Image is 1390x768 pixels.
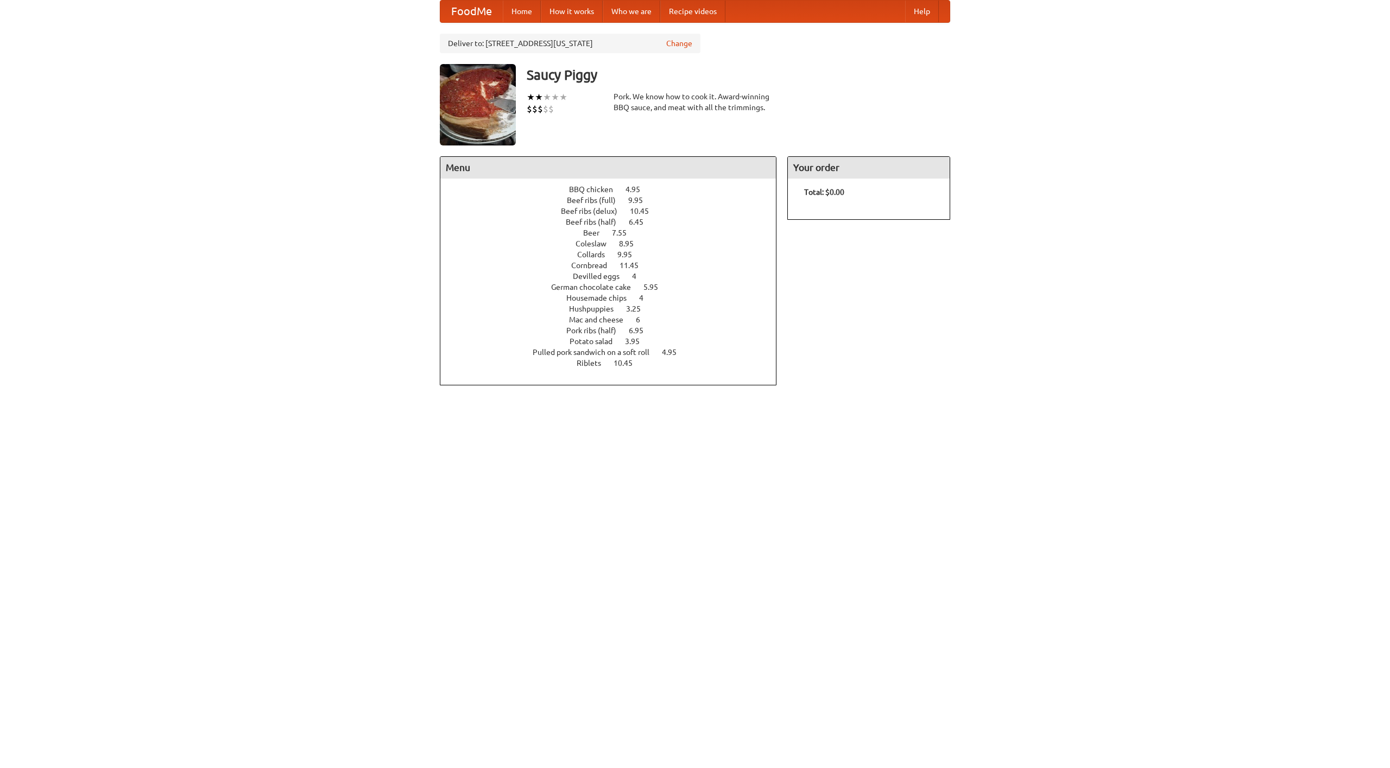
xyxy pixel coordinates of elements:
div: Deliver to: [STREET_ADDRESS][US_STATE] [440,34,700,53]
b: Total: $0.00 [804,188,844,196]
a: Mac and cheese 6 [569,315,660,324]
span: Devilled eggs [573,272,630,281]
span: German chocolate cake [551,283,642,291]
a: Beef ribs (full) 9.95 [567,196,663,205]
img: angular.jpg [440,64,516,145]
a: Beer 7.55 [583,229,647,237]
span: 6 [636,315,651,324]
span: Beef ribs (full) [567,196,627,205]
li: ★ [543,91,551,103]
span: Beef ribs (half) [566,218,627,226]
h4: Your order [788,157,950,179]
a: Pulled pork sandwich on a soft roll 4.95 [533,348,697,357]
span: 3.25 [626,304,652,313]
span: 11.45 [620,261,649,270]
li: ★ [527,91,535,103]
li: $ [538,103,543,115]
span: Collards [577,250,616,259]
a: Recipe videos [660,1,725,22]
span: Riblets [577,359,612,367]
a: Collards 9.95 [577,250,652,259]
span: 4.95 [625,185,651,194]
a: Cornbread 11.45 [571,261,659,270]
a: Housemade chips 4 [566,294,664,302]
a: Home [503,1,541,22]
span: 9.95 [628,196,654,205]
li: ★ [535,91,543,103]
li: $ [548,103,554,115]
span: 4.95 [662,348,687,357]
span: Coleslaw [576,239,617,248]
a: BBQ chicken 4.95 [569,185,660,194]
a: Beef ribs (delux) 10.45 [561,207,669,215]
div: Pork. We know how to cook it. Award-winning BBQ sauce, and meat with all the trimmings. [614,91,776,113]
a: How it works [541,1,603,22]
span: Beef ribs (delux) [561,207,628,215]
span: Pork ribs (half) [566,326,627,335]
h3: Saucy Piggy [527,64,950,86]
a: Who we are [603,1,660,22]
span: 4 [639,294,654,302]
a: Riblets 10.45 [577,359,653,367]
span: 9.95 [617,250,643,259]
a: Hushpuppies 3.25 [569,304,661,313]
span: 5.95 [643,283,669,291]
span: 10.45 [614,359,643,367]
a: Devilled eggs 4 [573,272,656,281]
a: Coleslaw 8.95 [576,239,654,248]
span: Cornbread [571,261,618,270]
a: Beef ribs (half) 6.45 [566,218,664,226]
span: 6.95 [629,326,654,335]
span: 8.95 [619,239,645,248]
span: Potato salad [570,337,623,346]
li: $ [532,103,538,115]
span: 4 [632,272,647,281]
span: Housemade chips [566,294,637,302]
a: Potato salad 3.95 [570,337,660,346]
span: Pulled pork sandwich on a soft roll [533,348,660,357]
a: Pork ribs (half) 6.95 [566,326,664,335]
a: FoodMe [440,1,503,22]
span: BBQ chicken [569,185,624,194]
a: German chocolate cake 5.95 [551,283,678,291]
li: $ [527,103,532,115]
span: Hushpuppies [569,304,624,313]
span: 7.55 [612,229,637,237]
a: Help [905,1,939,22]
span: 6.45 [629,218,654,226]
li: $ [543,103,548,115]
a: Change [666,38,692,49]
li: ★ [551,91,559,103]
span: 3.95 [625,337,650,346]
span: 10.45 [630,207,660,215]
li: ★ [559,91,567,103]
h4: Menu [440,157,776,179]
span: Beer [583,229,610,237]
span: Mac and cheese [569,315,634,324]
